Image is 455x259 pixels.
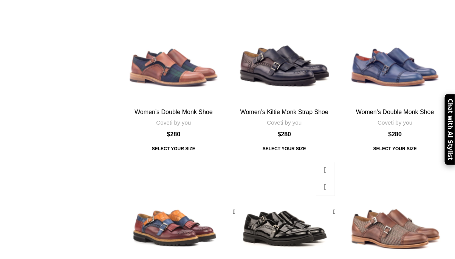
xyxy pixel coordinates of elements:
span: $ [278,131,281,137]
bdi: 280 [278,131,291,137]
a: Women’s Kiltie Monk Strap Shoe [240,109,328,115]
a: Coveti by you [378,119,412,126]
a: Women’s Double Monk Shoe [135,109,213,115]
a: Quick view [316,162,335,179]
bdi: 280 [388,131,402,137]
span: $ [167,131,170,137]
a: Coveti by you [267,119,302,126]
a: Coveti by you [156,119,191,126]
span: $ [388,131,392,137]
a: SELECT YOUR SIZE [147,142,201,156]
a: SELECT YOUR SIZE [257,142,311,156]
a: SELECT YOUR SIZE [368,142,422,156]
a: Women’s Double Monk Shoe [356,109,434,115]
bdi: 280 [167,131,181,137]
